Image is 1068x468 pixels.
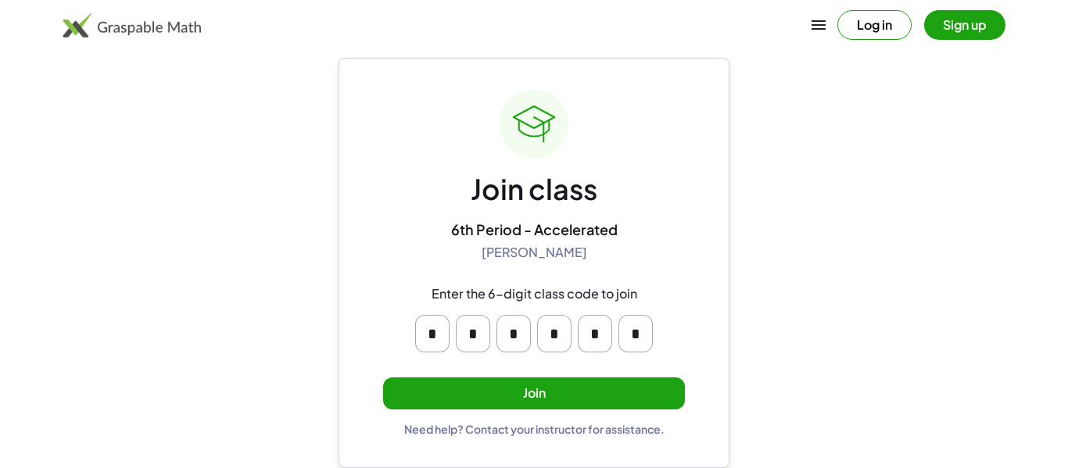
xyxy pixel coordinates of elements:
input: Please enter OTP character 2 [456,315,490,352]
div: Join class [471,171,597,208]
div: Enter the 6-digit class code to join [432,286,637,302]
div: Need help? Contact your instructor for assistance. [404,422,665,436]
input: Please enter OTP character 1 [415,315,450,352]
input: Please enter OTP character 5 [578,315,612,352]
button: Log in [837,10,912,40]
div: 6th Period - Accelerated [451,220,618,238]
input: Please enter OTP character 6 [618,315,653,352]
div: [PERSON_NAME] [482,245,587,261]
button: Join [383,377,685,409]
input: Please enter OTP character 3 [496,315,531,352]
input: Please enter OTP character 4 [537,315,572,352]
button: Sign up [924,10,1005,40]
